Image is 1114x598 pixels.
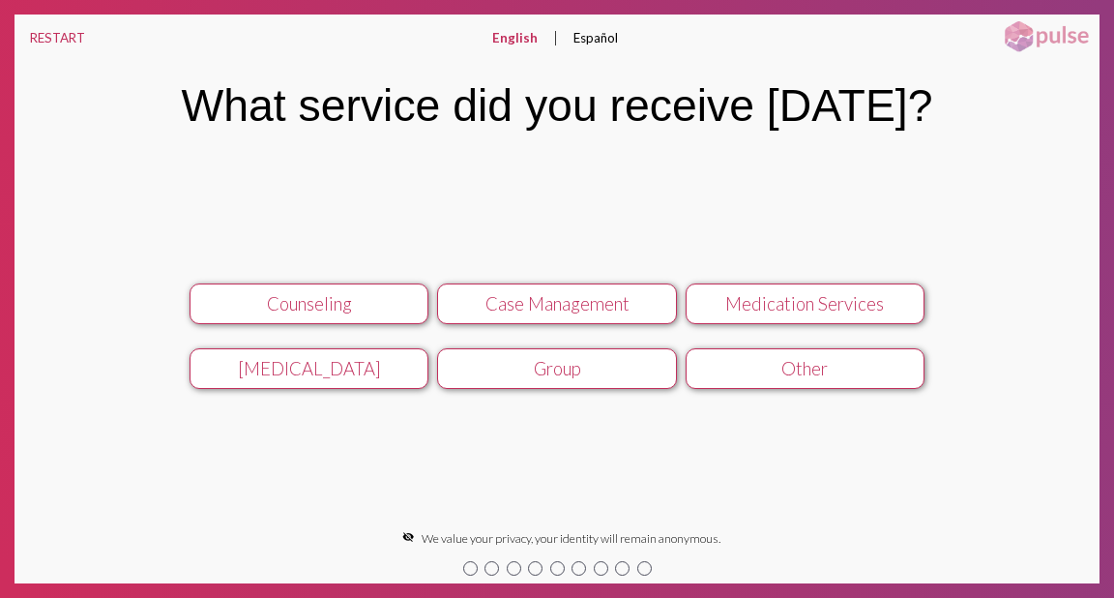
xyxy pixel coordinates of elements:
[477,15,553,61] button: English
[15,15,101,61] button: RESTART
[698,358,911,379] div: Other
[437,284,676,325] button: Case Management
[558,15,633,61] button: Español
[451,358,663,379] div: Group
[202,358,415,379] div: [MEDICAL_DATA]
[422,531,720,546] span: We value your privacy, your identity will remain anonymous.
[190,284,428,325] button: Counseling
[698,293,911,314] div: Medication Services
[437,348,676,390] button: Group
[451,293,663,314] div: Case Management
[190,348,428,390] button: [MEDICAL_DATA]
[182,79,933,132] div: What service did you receive [DATE]?
[202,293,415,314] div: Counseling
[998,19,1095,54] img: pulsehorizontalsmall.png
[402,531,414,543] mat-icon: visibility_off
[686,348,924,390] button: Other
[686,284,924,325] button: Medication Services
